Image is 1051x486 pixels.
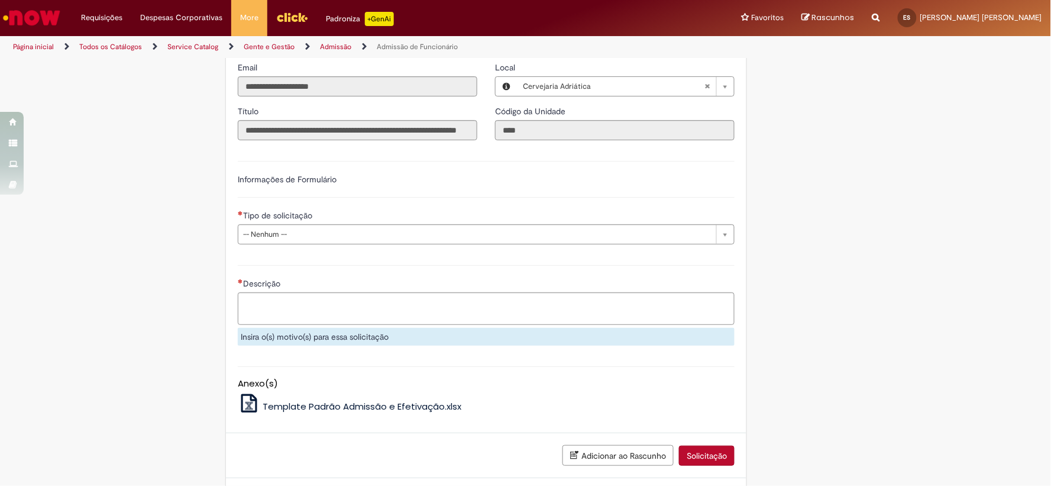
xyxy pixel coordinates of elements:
label: Somente leitura - Email [238,62,260,73]
a: Admissão [320,42,351,52]
label: Informações de Formulário [238,174,337,185]
span: Local [495,62,518,73]
span: Cervejaria Adriática [523,77,704,96]
label: Somente leitura - Código da Unidade [495,105,568,117]
input: Código da Unidade [495,120,735,140]
span: Somente leitura - Código da Unidade [495,106,568,117]
div: Padroniza [326,12,394,26]
input: Email [238,76,477,96]
a: Admissão de Funcionário [377,42,458,52]
span: Despesas Corporativas [140,12,222,24]
span: ES [904,14,911,21]
a: Cervejaria AdriáticaLimpar campo Local [517,77,734,96]
a: Todos os Catálogos [79,42,142,52]
a: Service Catalog [167,42,218,52]
span: Descrição [243,278,283,289]
button: Local, Visualizar este registro Cervejaria Adriática [496,77,517,96]
img: ServiceNow [1,6,62,30]
div: Insira o(s) motivo(s) para essa solicitação [238,328,735,346]
a: Template Padrão Admissão e Efetivação.xlsx [238,400,461,413]
span: Tipo de solicitação [243,210,315,221]
a: Rascunhos [802,12,855,24]
textarea: Descrição [238,292,735,324]
span: Requisições [81,12,122,24]
span: Rascunhos [812,12,855,23]
button: Solicitação [679,446,735,466]
span: -- Nenhum -- [243,225,710,244]
label: Somente leitura - Título [238,105,261,117]
span: Necessários [238,211,243,215]
input: Título [238,120,477,140]
span: Favoritos [752,12,784,24]
h5: Anexo(s) [238,379,735,389]
span: Necessários [238,279,243,284]
span: More [240,12,258,24]
a: Gente e Gestão [244,42,295,52]
ul: Trilhas de página [9,36,692,58]
img: click_logo_yellow_360x200.png [276,8,308,26]
p: +GenAi [365,12,394,26]
abbr: Limpar campo Local [698,77,716,96]
a: Página inicial [13,42,54,52]
span: [PERSON_NAME] [PERSON_NAME] [920,12,1042,22]
span: Template Padrão Admissão e Efetivação.xlsx [263,400,461,413]
button: Adicionar ao Rascunho [562,445,674,466]
span: Somente leitura - Título [238,106,261,117]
